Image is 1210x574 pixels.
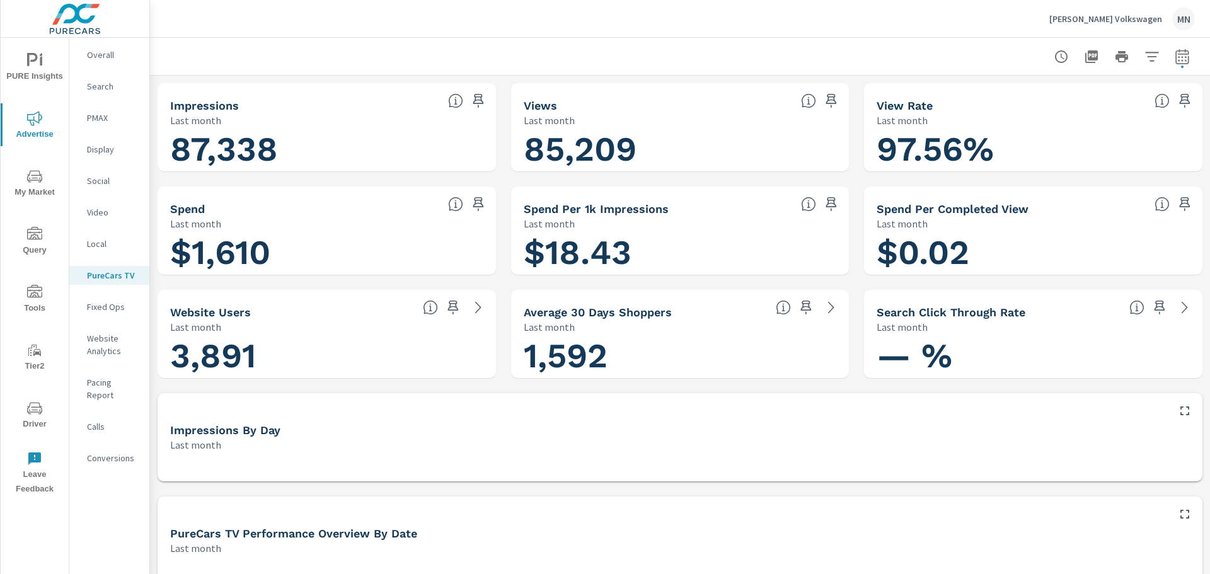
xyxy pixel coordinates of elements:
[4,53,65,84] span: PURE Insights
[524,231,837,274] h1: $18.43
[87,301,139,313] p: Fixed Ops
[170,99,239,112] h5: Impressions
[468,91,488,111] span: Save this to your personalized report
[877,99,933,112] h5: View Rate
[448,197,463,212] span: Cost of your connected TV ad campaigns. [Source: This data is provided by the video advertising p...
[877,231,1190,274] h1: $0.02
[1155,93,1170,108] span: Percentage of Impressions where the ad was viewed completely. “Impressions” divided by “Views”. [...
[170,128,483,171] h1: 87,338
[468,297,488,318] a: See more details in report
[877,128,1190,171] h1: 97.56%
[4,285,65,316] span: Tools
[1,38,69,502] div: nav menu
[87,49,139,61] p: Overall
[1109,44,1134,69] button: Print Report
[170,306,251,319] h5: Website Users
[87,332,139,357] p: Website Analytics
[1129,300,1144,315] span: Percentage of users who viewed your campaigns who clicked through to your website. For example, i...
[877,319,928,335] p: Last month
[524,216,575,231] p: Last month
[170,319,221,335] p: Last month
[877,216,928,231] p: Last month
[4,451,65,497] span: Leave Feedback
[87,376,139,401] p: Pacing Report
[170,216,221,231] p: Last month
[443,297,463,318] span: Save this to your personalized report
[524,319,575,335] p: Last month
[1049,13,1162,25] p: [PERSON_NAME] Volkswagen
[1175,194,1195,214] span: Save this to your personalized report
[1175,401,1195,421] button: Maximize Widget
[423,300,438,315] span: Unique website visitors over the selected time period. [Source: Website Analytics]
[69,329,149,360] div: Website Analytics
[468,194,488,214] span: Save this to your personalized report
[69,234,149,253] div: Local
[4,111,65,142] span: Advertise
[4,169,65,200] span: My Market
[69,297,149,316] div: Fixed Ops
[87,143,139,156] p: Display
[170,437,221,452] p: Last month
[69,203,149,222] div: Video
[877,113,928,128] p: Last month
[87,80,139,93] p: Search
[1079,44,1104,69] button: "Export Report to PDF"
[170,423,280,437] h5: Impressions by Day
[524,113,575,128] p: Last month
[69,140,149,159] div: Display
[4,401,65,432] span: Driver
[1155,197,1170,212] span: Total spend per 1,000 impressions. [Source: This data is provided by the video advertising platform]
[170,231,483,274] h1: $1,610
[87,452,139,464] p: Conversions
[796,297,816,318] span: Save this to your personalized report
[170,335,483,377] h1: 3,891
[69,266,149,285] div: PureCars TV
[801,93,816,108] span: Number of times your connected TV ad was viewed completely by a user. [Source: This data is provi...
[69,108,149,127] div: PMAX
[69,449,149,468] div: Conversions
[1175,504,1195,524] button: Maximize Widget
[877,335,1190,377] h1: — %
[877,202,1028,215] h5: Spend Per Completed View
[821,194,841,214] span: Save this to your personalized report
[1172,8,1195,30] div: MN
[87,206,139,219] p: Video
[170,202,205,215] h5: Spend
[1175,91,1195,111] span: Save this to your personalized report
[4,343,65,374] span: Tier2
[170,113,221,128] p: Last month
[877,306,1025,319] h5: Search Click Through Rate
[776,300,791,315] span: A rolling 30 day total of daily Shoppers on the dealership website, averaged over the selected da...
[4,227,65,258] span: Query
[524,202,669,215] h5: Spend Per 1k Impressions
[69,45,149,64] div: Overall
[170,527,417,540] h5: PureCars TV Performance Overview By Date
[801,197,816,212] span: Total spend per 1,000 impressions. [Source: This data is provided by the video advertising platform]
[1175,297,1195,318] a: See more details in report
[87,112,139,124] p: PMAX
[524,335,837,377] h1: 1,592
[69,171,149,190] div: Social
[69,373,149,405] div: Pacing Report
[87,238,139,250] p: Local
[448,93,463,108] span: Number of times your connected TV ad was presented to a user. [Source: This data is provided by t...
[87,420,139,433] p: Calls
[69,77,149,96] div: Search
[524,128,837,171] h1: 85,209
[1149,297,1170,318] span: Save this to your personalized report
[524,306,672,319] h5: Average 30 Days Shoppers
[69,417,149,436] div: Calls
[524,99,557,112] h5: Views
[170,541,221,556] p: Last month
[87,269,139,282] p: PureCars TV
[87,175,139,187] p: Social
[821,297,841,318] a: See more details in report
